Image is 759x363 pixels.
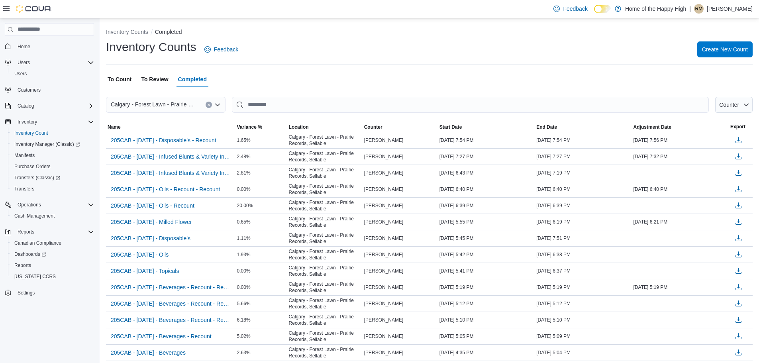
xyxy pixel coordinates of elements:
[108,183,223,195] button: 205CAB - [DATE] - Oils - Recount - Recount
[438,201,535,210] div: [DATE] 6:39 PM
[14,288,94,298] span: Settings
[14,71,27,77] span: Users
[111,234,190,242] span: 205CAB - [DATE] - Disposable's
[702,45,748,53] span: Create New Count
[14,85,44,95] a: Customers
[14,227,94,237] span: Reports
[535,184,632,194] div: [DATE] 6:40 PM
[438,122,535,132] button: Start Date
[287,149,363,165] div: Calgary - Forest Lawn - Prairie Records, Sellable
[14,227,37,237] button: Reports
[14,200,94,210] span: Operations
[11,261,94,270] span: Reports
[108,167,234,179] button: 205CAB - [DATE] - Infused Blunts & Variety Infused
[2,84,97,96] button: Customers
[11,69,30,78] a: Users
[14,262,31,269] span: Reports
[632,152,729,161] div: [DATE] 7:32 PM
[8,150,97,161] button: Manifests
[364,333,404,339] span: [PERSON_NAME]
[535,250,632,259] div: [DATE] 6:38 PM
[364,251,404,258] span: [PERSON_NAME]
[2,57,97,68] button: Users
[364,219,404,225] span: [PERSON_NAME]
[214,45,238,53] span: Feedback
[111,218,192,226] span: 205CAB - [DATE] - Milled Flower
[14,163,51,170] span: Purchase Orders
[11,173,94,182] span: Transfers (Classic)
[111,169,231,177] span: 205CAB - [DATE] - Infused Blunts & Variety Infused
[287,230,363,246] div: Calgary - Forest Lawn - Prairie Records, Sellable
[235,135,287,145] div: 1.65%
[11,238,94,248] span: Canadian Compliance
[108,330,215,342] button: 205CAB - [DATE] - Beverages - Recount
[111,283,231,291] span: 205CAB - [DATE] - Beverages - Recount - Recount - Recount - Recount
[287,165,363,181] div: Calgary - Forest Lawn - Prairie Records, Sellable
[111,300,231,308] span: 205CAB - [DATE] - Beverages - Recount - Recount - Recount
[364,186,404,192] span: [PERSON_NAME]
[632,122,729,132] button: Adjustment Date
[438,266,535,276] div: [DATE] 5:41 PM
[535,266,632,276] div: [DATE] 6:37 PM
[8,161,97,172] button: Purchase Orders
[364,284,404,290] span: [PERSON_NAME]
[14,186,34,192] span: Transfers
[11,272,94,281] span: Washington CCRS
[535,152,632,161] div: [DATE] 7:27 PM
[18,103,34,109] span: Catalog
[8,237,97,249] button: Canadian Compliance
[364,317,404,323] span: [PERSON_NAME]
[14,58,33,67] button: Users
[14,130,48,136] span: Inventory Count
[535,168,632,178] div: [DATE] 7:19 PM
[594,5,611,13] input: Dark Mode
[235,201,287,210] div: 20.00%
[108,200,198,212] button: 205CAB - [DATE] - Oils - Recount
[632,184,729,194] div: [DATE] 6:40 PM
[438,348,535,357] div: [DATE] 4:35 PM
[364,153,404,160] span: [PERSON_NAME]
[535,122,632,132] button: End Date
[108,232,194,244] button: 205CAB - [DATE] - Disposable's
[14,85,94,95] span: Customers
[694,4,704,14] div: Rebecca MacNeill
[707,4,753,14] p: [PERSON_NAME]
[438,184,535,194] div: [DATE] 6:40 PM
[364,300,404,307] span: [PERSON_NAME]
[364,137,404,143] span: [PERSON_NAME]
[535,201,632,210] div: [DATE] 6:39 PM
[108,265,182,277] button: 205CAB - [DATE] - Topicals
[438,233,535,243] div: [DATE] 5:45 PM
[364,170,404,176] span: [PERSON_NAME]
[439,124,462,130] span: Start Date
[719,102,739,108] span: Counter
[111,202,194,210] span: 205CAB - [DATE] - Oils - Recount
[108,249,172,261] button: 205CAB - [DATE] - Oils
[11,184,94,194] span: Transfers
[2,287,97,298] button: Settings
[11,162,94,171] span: Purchase Orders
[11,69,94,78] span: Users
[363,122,438,132] button: Counter
[11,211,58,221] a: Cash Management
[715,97,753,113] button: Counter
[14,152,35,159] span: Manifests
[106,122,235,132] button: Name
[287,247,363,263] div: Calgary - Forest Lawn - Prairie Records, Sellable
[14,200,44,210] button: Operations
[108,347,189,359] button: 205CAB - [DATE] - Beverages
[18,290,35,296] span: Settings
[14,288,38,298] a: Settings
[14,58,94,67] span: Users
[11,151,94,160] span: Manifests
[535,135,632,145] div: [DATE] 7:54 PM
[632,135,729,145] div: [DATE] 7:56 PM
[2,226,97,237] button: Reports
[235,152,287,161] div: 2.48%
[535,315,632,325] div: [DATE] 5:10 PM
[535,217,632,227] div: [DATE] 6:19 PM
[287,122,363,132] button: Location
[535,332,632,341] div: [DATE] 5:09 PM
[235,266,287,276] div: 0.00%
[14,101,37,111] button: Catalog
